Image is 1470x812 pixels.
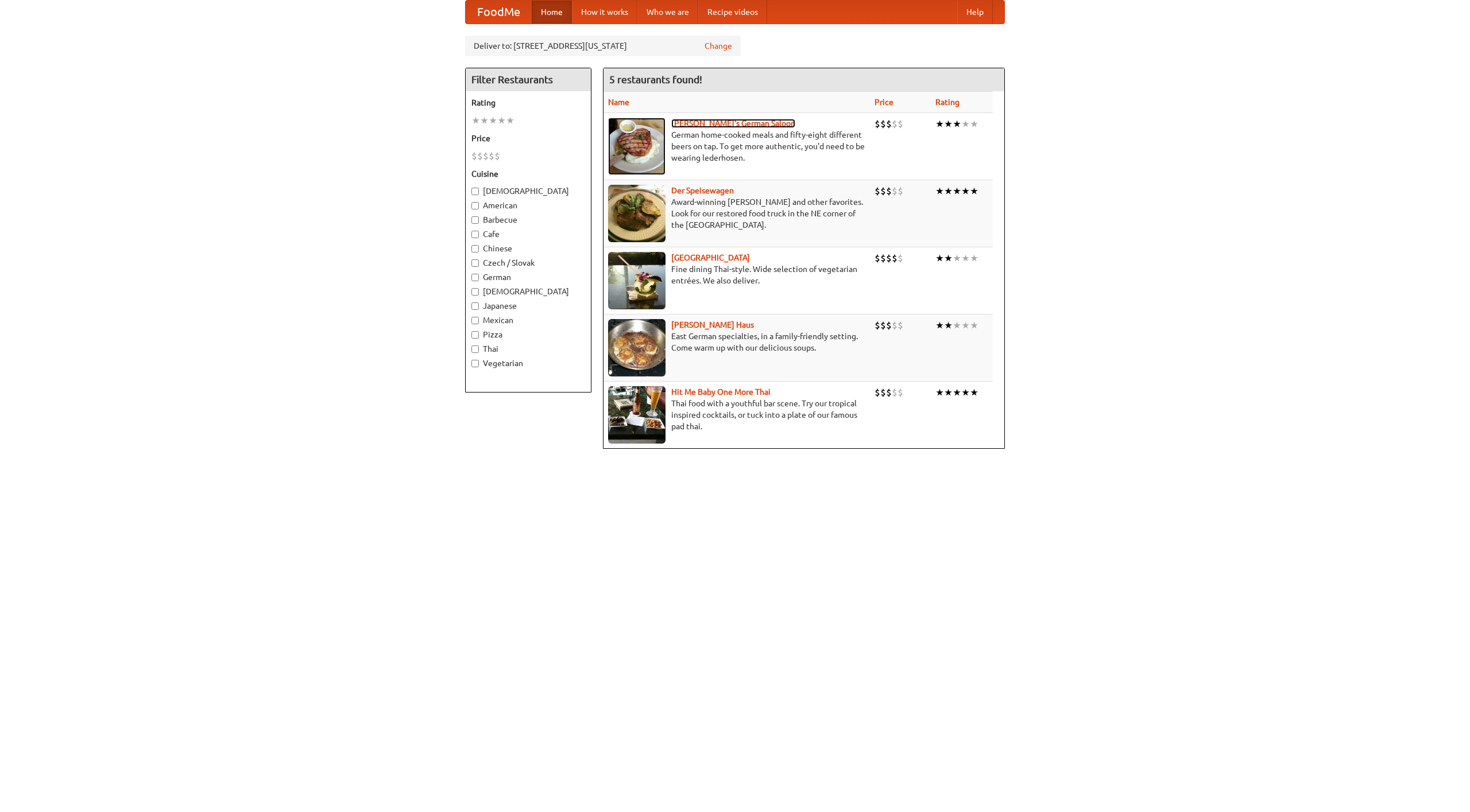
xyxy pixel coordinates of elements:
li: ★ [953,118,961,130]
input: Japanese [471,302,479,310]
input: [DEMOGRAPHIC_DATA] [471,188,479,195]
li: ★ [961,319,970,332]
input: Czech / Slovak [471,259,479,267]
b: Der Speisewagen [671,186,734,195]
li: ★ [961,252,970,265]
img: babythai.jpg [608,386,666,444]
a: Who we are [637,1,698,24]
li: ★ [506,114,514,127]
li: $ [892,386,898,399]
p: Fine dining Thai-style. Wide selection of vegetarian entrées. We also deliver. [608,263,865,286]
li: $ [489,150,494,162]
li: ★ [480,114,489,127]
a: Hit Me Baby One More Thai [671,387,771,397]
li: ★ [471,114,480,127]
li: $ [898,319,903,332]
a: Change [705,40,732,52]
li: ★ [944,386,953,399]
li: $ [898,118,903,130]
li: $ [471,150,477,162]
img: kohlhaus.jpg [608,319,666,376]
li: $ [898,386,903,399]
li: $ [886,118,892,130]
label: German [471,271,585,283]
h4: Filter Restaurants [466,68,591,91]
li: $ [886,386,892,399]
li: ★ [953,185,961,197]
li: ★ [970,185,978,197]
label: Chinese [471,243,585,254]
input: Pizza [471,331,479,339]
li: ★ [961,118,970,130]
h5: Cuisine [471,168,585,180]
li: $ [886,252,892,265]
h5: Rating [471,97,585,108]
li: $ [494,150,500,162]
input: Thai [471,345,479,353]
li: ★ [970,252,978,265]
label: Thai [471,343,585,355]
li: ★ [961,185,970,197]
a: Recipe videos [698,1,767,24]
li: ★ [489,114,497,127]
label: Czech / Slovak [471,257,585,269]
p: East German specialties, in a family-friendly setting. Come warm up with our delicious soups. [608,331,865,353]
a: [PERSON_NAME]'s German Saloon [671,119,795,128]
li: ★ [935,252,944,265]
li: ★ [497,114,506,127]
li: ★ [935,319,944,332]
input: [DEMOGRAPHIC_DATA] [471,288,479,296]
label: Cafe [471,228,585,240]
p: German home-cooked meals and fifty-eight different beers on tap. To get more authentic, you'd nee... [608,129,865,164]
li: $ [898,185,903,197]
input: Mexican [471,317,479,324]
li: ★ [953,386,961,399]
li: $ [886,185,892,197]
li: ★ [935,386,944,399]
li: $ [898,252,903,265]
li: $ [875,118,880,130]
input: American [471,202,479,209]
img: esthers.jpg [608,118,666,175]
li: $ [886,319,892,332]
p: Thai food with a youthful bar scene. Try our tropical inspired cocktails, or tuck into a plate of... [608,398,865,432]
li: ★ [935,118,944,130]
li: $ [880,118,886,130]
input: Vegetarian [471,360,479,367]
li: ★ [970,319,978,332]
a: How it works [572,1,637,24]
label: [DEMOGRAPHIC_DATA] [471,185,585,197]
h5: Price [471,133,585,144]
li: ★ [944,252,953,265]
li: $ [892,118,898,130]
li: $ [892,185,898,197]
a: Help [957,1,993,24]
li: $ [880,252,886,265]
a: Home [532,1,572,24]
li: ★ [935,185,944,197]
p: Award-winning [PERSON_NAME] and other favorites. Look for our restored food truck in the NE corne... [608,196,865,231]
li: $ [875,386,880,399]
li: $ [477,150,483,162]
li: ★ [961,386,970,399]
a: [GEOGRAPHIC_DATA] [671,253,750,262]
b: [PERSON_NAME] Haus [671,320,754,329]
li: ★ [953,319,961,332]
li: $ [880,386,886,399]
a: Name [608,98,629,107]
li: $ [880,319,886,332]
label: American [471,200,585,211]
a: Price [875,98,893,107]
label: Japanese [471,300,585,312]
li: ★ [944,319,953,332]
label: Pizza [471,329,585,340]
input: Chinese [471,245,479,252]
li: ★ [970,118,978,130]
li: $ [880,185,886,197]
li: $ [875,185,880,197]
li: $ [875,252,880,265]
label: Vegetarian [471,358,585,369]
